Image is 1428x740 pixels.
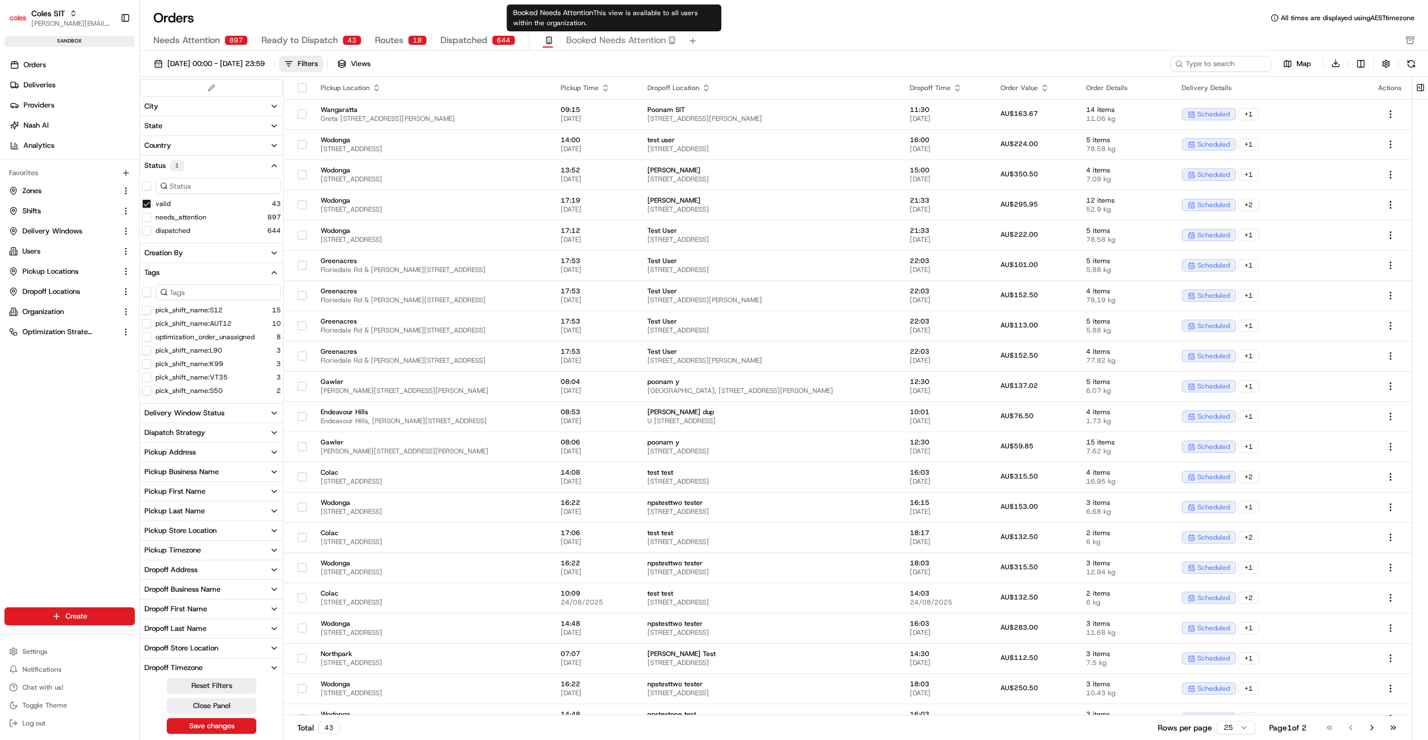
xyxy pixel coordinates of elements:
span: [STREET_ADDRESS][PERSON_NAME] [647,296,892,305]
button: Coles SIT [31,8,65,19]
div: Delivery Window Status [144,408,224,418]
button: optimization_order_unassigned [156,332,255,341]
button: Pickup Address [140,443,283,462]
div: Pickup Business Name [144,467,219,477]
div: Pickup Time [561,83,630,92]
span: Knowledge Base [22,162,86,173]
div: Actions [1378,83,1403,92]
span: 78.58 kg [1086,144,1163,153]
button: Tags [140,263,283,282]
span: Toggle Theme [22,701,67,710]
button: Delivery Windows [4,222,135,240]
div: Pickup Timezone [144,545,201,555]
button: Optimization Strategy [4,323,135,341]
span: [STREET_ADDRESS] [647,326,892,335]
div: Country [144,140,171,151]
span: [DATE] [910,205,982,214]
span: 15:00 [910,166,982,175]
button: Pickup First Name [140,482,283,501]
button: Toggle Theme [4,697,135,713]
div: + 1 [1238,380,1259,392]
button: dispatched [156,226,190,235]
span: This view is available to all users within the organization. [513,8,698,27]
a: Shifts [9,206,117,216]
a: Providers [4,96,139,114]
button: Dropoff Locations [4,283,135,301]
span: 5 items [1086,226,1163,235]
span: [DATE] [910,114,982,123]
button: Dropoff Last Name [140,619,283,638]
span: Create [65,611,87,621]
span: Greenacres [321,317,543,326]
span: scheduled [1197,231,1230,240]
div: Dropoff Time [910,83,982,92]
span: Delivery Windows [22,226,82,236]
span: 7.09 kg [1086,175,1163,184]
span: Wodonga [321,196,543,205]
button: Log out [4,715,135,731]
div: Favorites [4,164,135,182]
button: [PERSON_NAME][EMAIL_ADDRESS][PERSON_NAME][PERSON_NAME][DOMAIN_NAME] [31,19,111,28]
span: Floriedale Rd & [PERSON_NAME][STREET_ADDRESS] [321,265,543,274]
div: Pickup Last Name [144,506,205,516]
a: Pickup Locations [9,266,117,277]
span: 17:12 [561,226,630,235]
div: Dropoff Location [647,83,892,92]
span: Dispatched [440,34,487,47]
label: pick_shift_name:AUT12 [156,319,232,328]
span: 10 [272,319,281,328]
span: 12:30 [910,377,982,386]
div: Order Details [1086,83,1163,92]
button: Zones [4,182,135,200]
p: Welcome 👋 [11,44,204,62]
img: Nash [11,11,34,33]
span: Greenacres [321,347,543,356]
div: 💻 [95,163,104,172]
input: Status [156,178,281,194]
span: scheduled [1197,140,1230,149]
span: Map [1297,59,1311,69]
a: Nash AI [4,116,139,134]
div: Pickup Location [321,83,543,92]
span: Log out [22,719,45,728]
button: Filters [279,56,323,72]
div: + 1 [1238,229,1259,241]
span: 14 items [1086,105,1163,114]
button: [DATE] 00:00 - [DATE] 23:59 [149,56,270,72]
span: Wodonga [321,135,543,144]
a: Orders [4,56,139,74]
button: Pickup Store Location [140,521,283,540]
button: Start new chat [190,110,204,123]
span: Greenacres [321,287,543,296]
span: [STREET_ADDRESS] [321,144,543,153]
span: AU$113.00 [1000,321,1038,330]
span: 3 [276,373,281,382]
button: Settings [4,644,135,659]
span: Optimization Strategy [22,327,93,337]
span: [DATE] [910,175,982,184]
label: pick_shift_name:S12 [156,306,223,315]
span: [STREET_ADDRESS] [321,205,543,214]
span: Pylon [111,189,135,198]
span: [STREET_ADDRESS] [647,144,892,153]
button: City [140,97,283,116]
span: Test User [647,226,892,235]
span: [DATE] [910,235,982,244]
span: 22:03 [910,256,982,265]
span: Ready to Dispatch [261,34,338,47]
div: sandbox [4,36,135,47]
span: Poonam SIT [647,105,892,114]
span: test user [647,135,892,144]
button: Coles SITColes SIT[PERSON_NAME][EMAIL_ADDRESS][PERSON_NAME][PERSON_NAME][DOMAIN_NAME] [4,4,116,31]
a: Analytics [4,137,139,154]
span: Providers [24,100,54,110]
span: [DATE] [910,326,982,335]
div: 43 [342,35,361,45]
button: Views [332,56,375,72]
span: 21:33 [910,226,982,235]
div: + 1 [1238,350,1259,362]
div: 644 [492,35,515,45]
div: 📗 [11,163,20,172]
